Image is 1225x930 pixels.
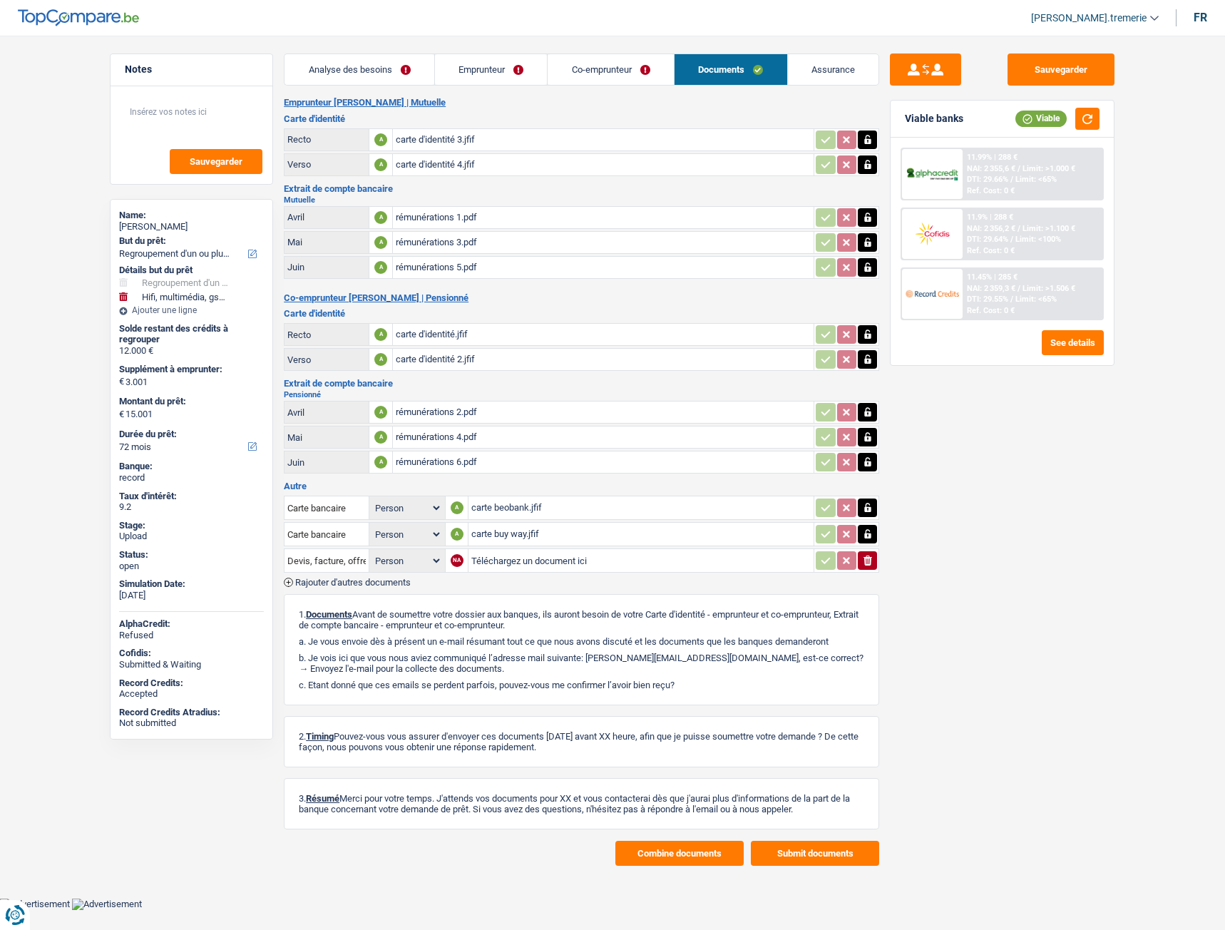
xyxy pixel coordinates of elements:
span: / [1018,284,1020,293]
div: rémunérations 1.pdf [396,207,811,228]
img: Cofidis [906,220,958,247]
h2: Mutuelle [284,196,879,204]
div: Mai [287,432,366,443]
a: Assurance [788,54,879,85]
h3: Autre [284,481,879,491]
div: A [451,501,463,514]
div: A [451,528,463,541]
span: / [1018,224,1020,233]
span: / [1018,164,1020,173]
div: carte d'identité 3.jfif [396,129,811,150]
div: Submitted & Waiting [119,659,264,670]
span: / [1010,235,1013,244]
p: 1. Avant de soumettre votre dossier aux banques, ils auront besoin de votre Carte d'identité - em... [299,609,864,630]
div: rémunérations 6.pdf [396,451,811,473]
div: rémunérations 5.pdf [396,257,811,278]
span: Limit: <65% [1015,295,1057,304]
div: Upload [119,531,264,542]
label: But du prêt: [119,235,261,247]
span: / [1010,295,1013,304]
div: Détails but du prêt [119,265,264,276]
div: Viable banks [905,113,963,125]
div: Record Credits: [119,678,264,689]
p: c. Etant donné que ces emails se perdent parfois, pouvez-vous me confirmer l’avoir bien reçu? [299,680,864,690]
div: Record Credits Atradius: [119,707,264,718]
a: Documents [675,54,787,85]
div: A [374,158,387,171]
div: Avril [287,407,366,418]
button: Sauvegarder [170,149,262,174]
div: record [119,472,264,484]
div: NA [451,554,463,567]
div: A [374,261,387,274]
div: A [374,133,387,146]
div: [PERSON_NAME] [119,221,264,232]
span: Limit: >1.000 € [1022,164,1075,173]
span: NAI: 2 359,3 € [967,284,1015,293]
div: 11.99% | 288 € [967,153,1018,162]
div: Status: [119,549,264,561]
div: Ref. Cost: 0 € [967,306,1015,315]
div: carte d'identité.jfif [396,324,811,345]
span: NAI: 2 356,2 € [967,224,1015,233]
div: A [374,456,387,469]
h2: Co-emprunteur [PERSON_NAME] | Pensionné [284,292,879,304]
div: Refused [119,630,264,641]
div: 12.000 € [119,345,264,357]
div: carte beobank.jfif [471,497,811,518]
div: Ajouter une ligne [119,305,264,315]
span: Limit: <100% [1015,235,1061,244]
div: rémunérations 4.pdf [396,426,811,448]
img: TopCompare Logo [18,9,139,26]
div: Verso [287,354,366,365]
p: a. Je vous envoie dès à présent un e-mail résumant tout ce que nous avons discuté et les doc... [299,636,864,647]
span: Rajouter d'autres documents [295,578,411,587]
div: carte d'identité 4.jfif [396,154,811,175]
div: A [374,353,387,366]
div: Mai [287,237,366,247]
span: DTI: 29.66% [967,175,1008,184]
button: Combine documents [615,841,744,866]
div: Ref. Cost: 0 € [967,246,1015,255]
div: carte d'identité 2.jfif [396,349,811,370]
h3: Carte d'identité [284,114,879,123]
div: Solde restant des crédits à regrouper [119,323,264,345]
p: b. Je vois ici que vous nous aviez communiqué l’adresse mail suivante: [PERSON_NAME][EMAIL_ADDRE... [299,653,864,674]
img: Advertisement [72,899,142,910]
div: A [374,328,387,341]
div: Taux d'intérêt: [119,491,264,502]
div: Juin [287,262,366,272]
label: Montant du prêt: [119,396,261,407]
span: Limit: <65% [1015,175,1057,184]
a: Analyse des besoins [285,54,434,85]
span: Limit: >1.506 € [1022,284,1075,293]
div: rémunérations 2.pdf [396,402,811,423]
div: Recto [287,329,366,340]
span: € [119,376,124,387]
div: A [374,211,387,224]
div: Not submitted [119,717,264,729]
img: Record Credits [906,280,958,307]
div: 11.9% | 288 € [967,213,1013,222]
div: [DATE] [119,590,264,601]
span: € [119,409,124,420]
button: Rajouter d'autres documents [284,578,411,587]
div: A [374,236,387,249]
div: 11.45% | 285 € [967,272,1018,282]
span: / [1010,175,1013,184]
h5: Notes [125,63,258,76]
div: Juin [287,457,366,468]
span: DTI: 29.64% [967,235,1008,244]
h3: Carte d'identité [284,309,879,318]
div: Name: [119,210,264,221]
span: Sauvegarder [190,157,242,166]
p: 2. Pouvez-vous vous assurer d'envoyer ces documents [DATE] avant XX heure, afin que je puisse sou... [299,731,864,752]
div: 9.2 [119,501,264,513]
div: AlphaCredit: [119,618,264,630]
div: Viable [1015,111,1067,126]
h3: Extrait de compte bancaire [284,379,879,388]
div: Ref. Cost: 0 € [967,186,1015,195]
div: Verso [287,159,366,170]
span: DTI: 29.55% [967,295,1008,304]
a: Emprunteur [435,54,548,85]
